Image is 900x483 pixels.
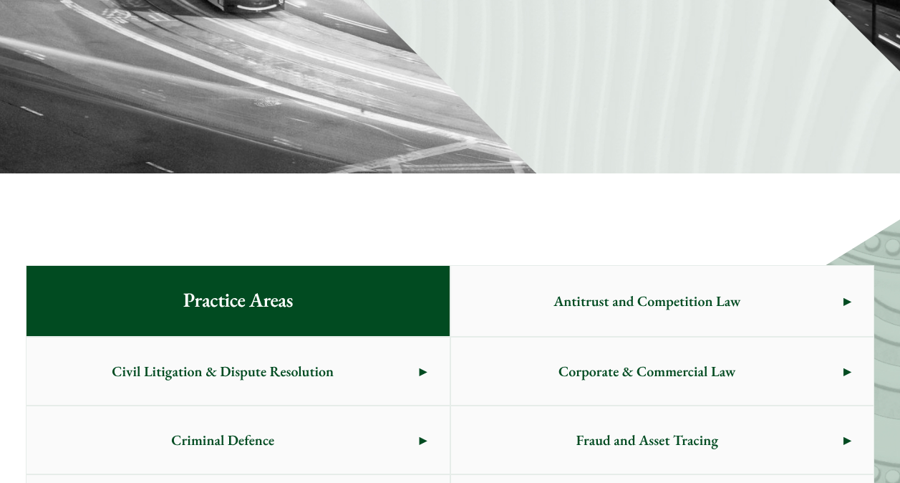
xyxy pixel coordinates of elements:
span: Criminal Defence [26,406,419,474]
a: Fraud and Asset Tracing [451,406,874,474]
span: Antitrust and Competition Law [451,267,843,335]
a: Civil Litigation & Dispute Resolution [26,338,450,405]
span: Corporate & Commercial Law [451,338,843,405]
span: Civil Litigation & Dispute Resolution [26,338,419,405]
span: Fraud and Asset Tracing [451,406,843,474]
a: Criminal Defence [26,406,450,474]
a: Antitrust and Competition Law [451,266,874,336]
span: Practice Areas [160,266,316,336]
a: Corporate & Commercial Law [451,338,874,405]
